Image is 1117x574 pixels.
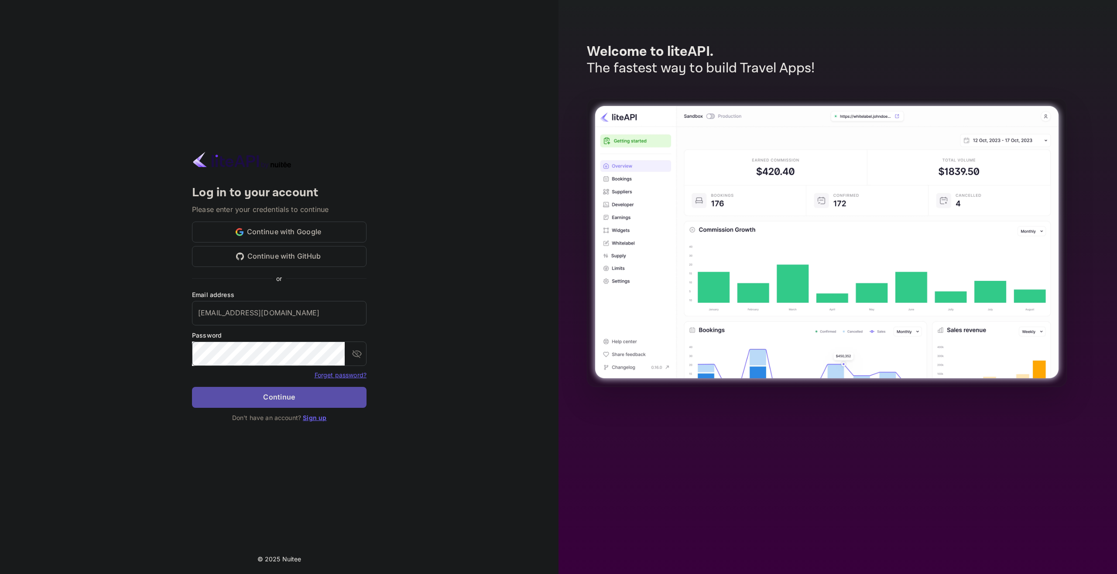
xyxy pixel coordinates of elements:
input: Enter your email address [192,301,367,325]
p: Welcome to liteAPI. [587,44,815,60]
button: Continue with GitHub [192,246,367,267]
img: liteAPI Dashboard Preview [587,98,1067,387]
h4: Log in to your account [192,185,367,201]
p: or [276,274,282,283]
a: Sign up [303,414,326,421]
img: liteapi [192,152,292,169]
p: The fastest way to build Travel Apps! [587,60,815,77]
p: Don't have an account? [192,413,367,422]
a: Forget password? [315,370,367,379]
p: Please enter your credentials to continue [192,204,367,215]
button: Continue with Google [192,222,367,243]
label: Password [192,331,367,340]
p: © 2025 Nuitee [257,554,302,564]
button: toggle password visibility [348,345,366,362]
label: Email address [192,290,367,299]
a: Forget password? [315,371,367,379]
button: Continue [192,387,367,408]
